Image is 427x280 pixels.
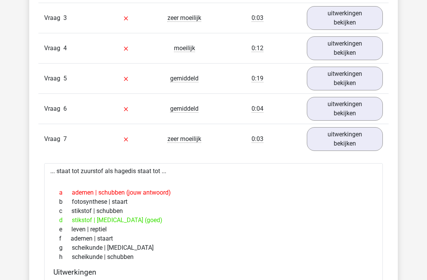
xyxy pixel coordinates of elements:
[63,75,67,82] span: 5
[63,44,67,52] span: 4
[252,135,263,143] span: 0:03
[53,188,374,197] div: ademen | schubben (jouw antwoord)
[44,13,63,23] span: Vraag
[53,268,374,277] h4: Uitwerkingen
[307,127,383,151] a: uitwerkingen bekijken
[252,105,263,113] span: 0:04
[59,206,71,216] span: c
[252,14,263,22] span: 0:03
[59,225,71,234] span: e
[170,75,199,82] span: gemiddeld
[167,14,201,22] span: zeer moeilijk
[252,75,263,82] span: 0:19
[307,97,383,121] a: uitwerkingen bekijken
[53,252,374,262] div: scheikunde | schubben
[63,135,67,142] span: 7
[53,206,374,216] div: stikstof | schubben
[170,105,199,113] span: gemiddeld
[53,243,374,252] div: scheikunde | [MEDICAL_DATA]
[59,188,72,197] span: a
[252,44,263,52] span: 0:12
[167,135,201,143] span: zeer moeilijk
[63,105,67,112] span: 6
[53,225,374,234] div: leven | reptiel
[44,44,63,53] span: Vraag
[59,234,71,243] span: f
[307,6,383,30] a: uitwerkingen bekijken
[44,104,63,113] span: Vraag
[44,74,63,83] span: Vraag
[59,243,72,252] span: g
[59,252,72,262] span: h
[174,44,195,52] span: moeilijk
[53,234,374,243] div: ademen | staart
[44,134,63,144] span: Vraag
[59,216,72,225] span: d
[53,197,374,206] div: fotosynthese | staart
[59,197,72,206] span: b
[63,14,67,21] span: 3
[307,36,383,60] a: uitwerkingen bekijken
[307,67,383,90] a: uitwerkingen bekijken
[53,216,374,225] div: stikstof | [MEDICAL_DATA] (goed)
